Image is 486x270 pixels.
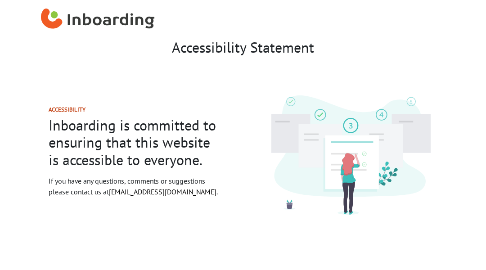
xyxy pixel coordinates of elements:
h2: Accessibility Statement [34,39,452,56]
h2: Inboarding is committed to ensuring that this website is accessible to everyone. [49,117,221,168]
a: [EMAIL_ADDRESS][DOMAIN_NAME] [109,187,216,196]
img: Setup illustration [250,74,452,236]
img: Inboarding Home [41,6,155,33]
a: Inboarding Home Page [41,4,155,35]
p: If you have any questions, comments or suggestions please contact us at . [49,175,221,197]
h1: Accessibility [49,106,221,113]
